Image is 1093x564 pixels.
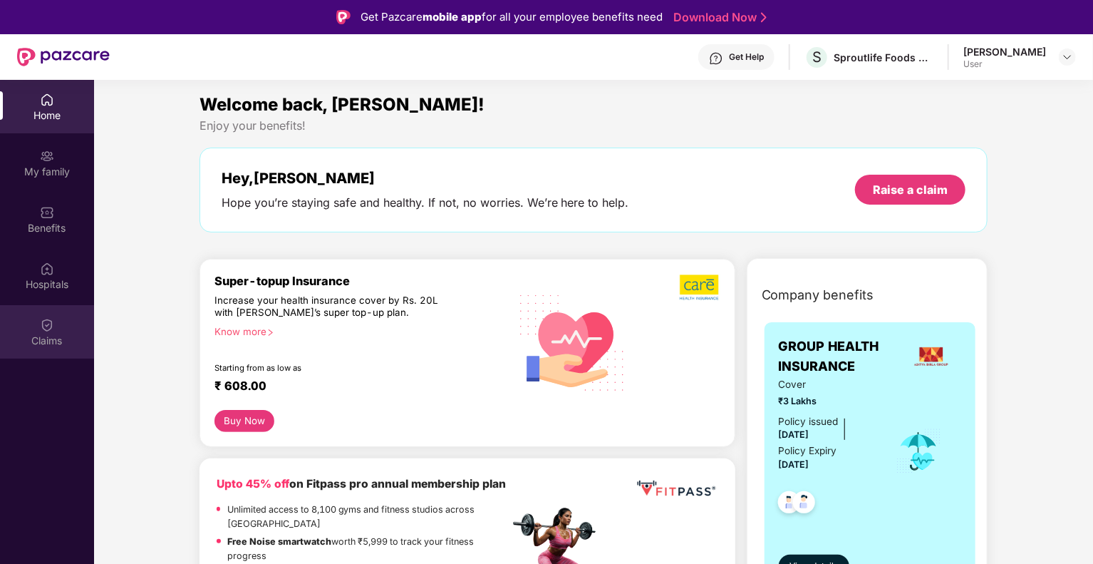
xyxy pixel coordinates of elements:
[40,149,54,163] img: svg+xml;base64,PHN2ZyB3aWR0aD0iMjAiIGhlaWdodD0iMjAiIHZpZXdCb3g9IjAgMCAyMCAyMCIgZmlsbD0ibm9uZSIgeG...
[762,285,874,305] span: Company benefits
[40,93,54,107] img: svg+xml;base64,PHN2ZyBpZD0iSG9tZSIgeG1sbnM9Imh0dHA6Ly93d3cudzMub3JnLzIwMDAvc3ZnIiB3aWR0aD0iMjAiIG...
[17,48,110,66] img: New Pazcare Logo
[709,51,723,66] img: svg+xml;base64,PHN2ZyBpZD0iSGVscC0zMngzMiIgeG1sbnM9Imh0dHA6Ly93d3cudzMub3JnLzIwMDAvc3ZnIiB3aWR0aD...
[217,477,289,491] b: Upto 45% off
[214,363,449,373] div: Starting from as low as
[963,58,1046,70] div: User
[761,10,767,25] img: Stroke
[40,205,54,220] img: svg+xml;base64,PHN2ZyBpZD0iQmVuZWZpdHMiIHhtbG5zPSJodHRwOi8vd3d3LnczLm9yZy8yMDAwL3N2ZyIgd2lkdGg9Ij...
[912,337,950,376] img: insurerLogo
[779,337,901,377] span: GROUP HEALTH INSURANCE
[779,394,876,409] span: ₹3 Lakhs
[673,10,762,25] a: Download Now
[214,274,509,288] div: Super-topup Insurance
[361,9,663,26] div: Get Pazcare for all your employee benefits need
[812,48,822,66] span: S
[214,410,275,432] button: Buy Now
[772,487,807,522] img: svg+xml;base64,PHN2ZyB4bWxucz0iaHR0cDovL3d3dy53My5vcmcvMjAwMC9zdmciIHdpZHRoPSI0OC45NDMiIGhlaWdodD...
[336,10,351,24] img: Logo
[873,182,948,198] div: Raise a claim
[963,45,1046,58] div: [PERSON_NAME]
[896,428,942,475] img: icon
[1062,51,1073,63] img: svg+xml;base64,PHN2ZyBpZD0iRHJvcGRvd24tMzJ4MzIiIHhtbG5zPSJodHRwOi8vd3d3LnczLm9yZy8yMDAwL3N2ZyIgd2...
[222,170,629,187] div: Hey, [PERSON_NAME]
[227,503,509,531] p: Unlimited access to 8,100 gyms and fitness studios across [GEOGRAPHIC_DATA]
[779,414,839,429] div: Policy issued
[779,459,809,470] span: [DATE]
[214,294,448,320] div: Increase your health insurance cover by Rs. 20L with [PERSON_NAME]’s super top-up plan.
[779,429,809,440] span: [DATE]
[787,487,822,522] img: svg+xml;base64,PHN2ZyB4bWxucz0iaHR0cDovL3d3dy53My5vcmcvMjAwMC9zdmciIHdpZHRoPSI0OC45NDMiIGhlaWdodD...
[40,262,54,276] img: svg+xml;base64,PHN2ZyBpZD0iSG9zcGl0YWxzIiB4bWxucz0iaHR0cDovL3d3dy53My5vcmcvMjAwMC9zdmciIHdpZHRoPS...
[200,118,988,133] div: Enjoy your benefits!
[729,51,764,63] div: Get Help
[40,318,54,332] img: svg+xml;base64,PHN2ZyBpZD0iQ2xhaW0iIHhtbG5zPSJodHRwOi8vd3d3LnczLm9yZy8yMDAwL3N2ZyIgd2lkdGg9IjIwIi...
[214,326,501,336] div: Know more
[680,274,720,301] img: b5dec4f62d2307b9de63beb79f102df3.png
[217,477,506,491] b: on Fitpass pro annual membership plan
[779,443,837,458] div: Policy Expiry
[228,535,509,563] p: worth ₹5,999 to track your fitness progress
[634,476,718,502] img: fppp.png
[222,195,629,210] div: Hope you’re staying safe and healthy. If not, no worries. We’re here to help.
[423,10,482,24] strong: mobile app
[266,329,274,337] span: right
[509,277,636,406] img: svg+xml;base64,PHN2ZyB4bWxucz0iaHR0cDovL3d3dy53My5vcmcvMjAwMC9zdmciIHhtbG5zOnhsaW5rPSJodHRwOi8vd3...
[834,51,933,64] div: Sproutlife Foods Private Limited
[214,379,495,396] div: ₹ 608.00
[228,536,332,547] strong: Free Noise smartwatch
[779,377,876,392] span: Cover
[200,94,485,115] span: Welcome back, [PERSON_NAME]!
